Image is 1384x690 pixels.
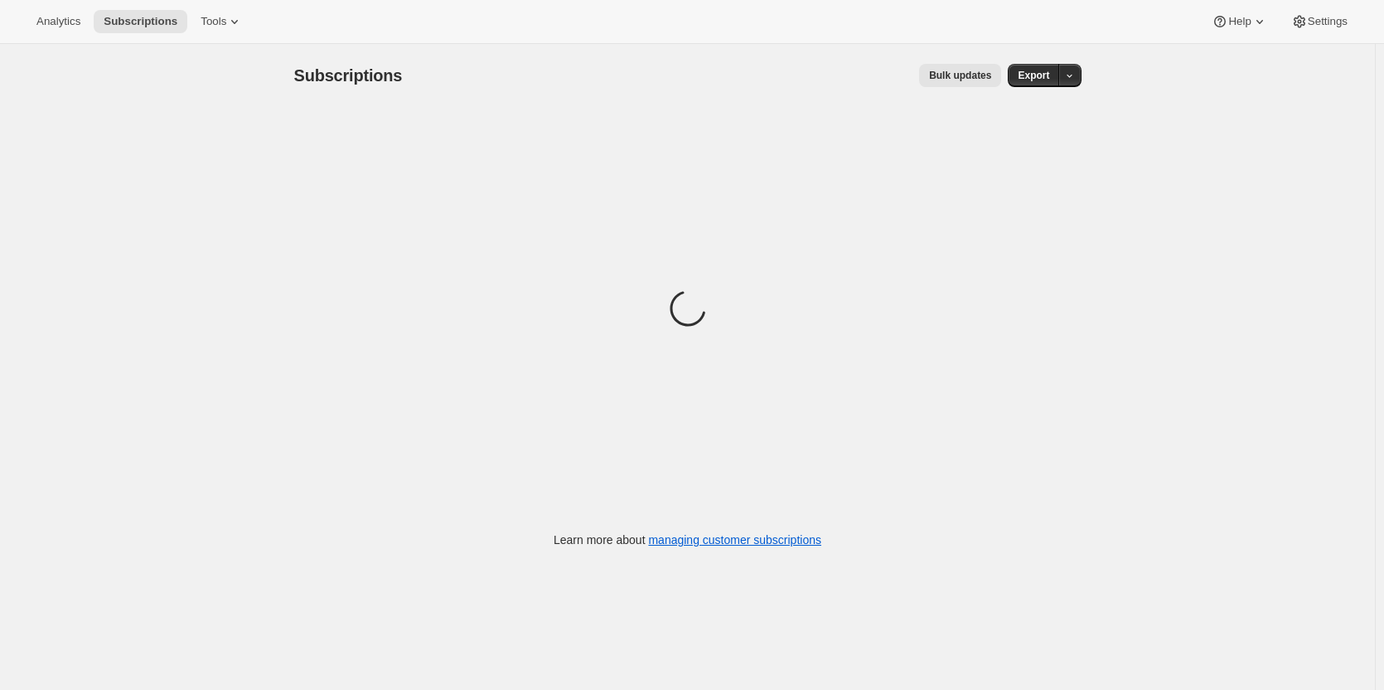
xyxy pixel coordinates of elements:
[201,15,226,28] span: Tools
[1018,69,1049,82] span: Export
[919,64,1001,87] button: Bulk updates
[27,10,90,33] button: Analytics
[191,10,253,33] button: Tools
[1308,15,1348,28] span: Settings
[104,15,177,28] span: Subscriptions
[1281,10,1357,33] button: Settings
[36,15,80,28] span: Analytics
[294,66,403,85] span: Subscriptions
[1202,10,1277,33] button: Help
[94,10,187,33] button: Subscriptions
[929,69,991,82] span: Bulk updates
[1228,15,1251,28] span: Help
[554,532,821,548] p: Learn more about
[1008,64,1059,87] button: Export
[648,533,821,547] a: managing customer subscriptions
